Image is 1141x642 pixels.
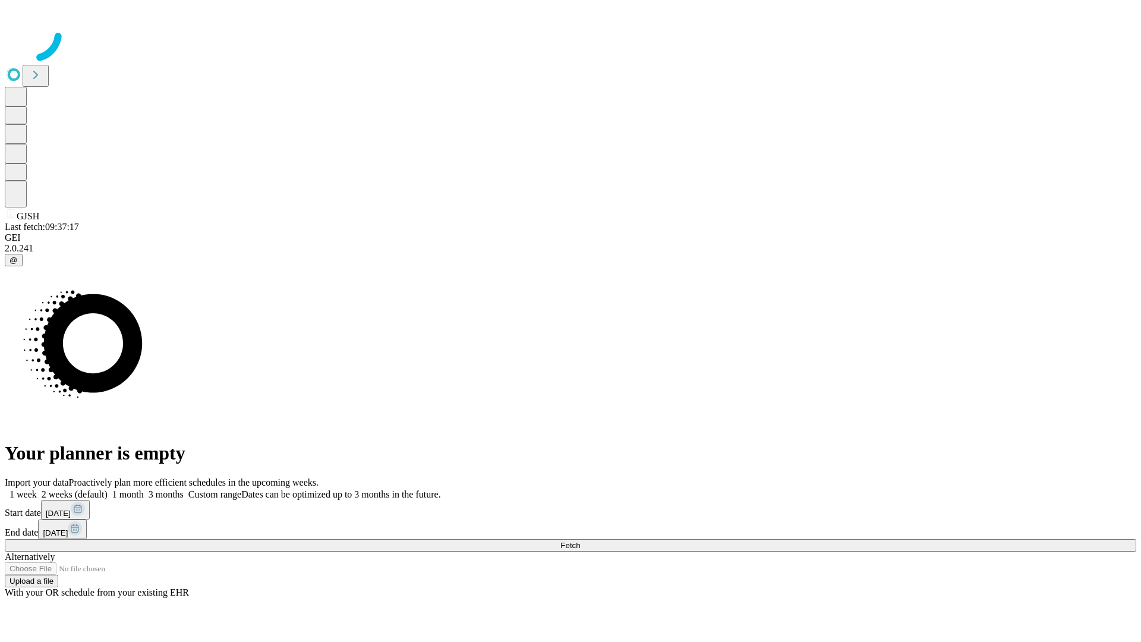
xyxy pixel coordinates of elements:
[5,232,1136,243] div: GEI
[5,575,58,587] button: Upload a file
[46,509,71,518] span: [DATE]
[38,520,87,539] button: [DATE]
[5,587,189,597] span: With your OR schedule from your existing EHR
[149,489,184,499] span: 3 months
[69,477,319,487] span: Proactively plan more efficient schedules in the upcoming weeks.
[5,539,1136,552] button: Fetch
[560,541,580,550] span: Fetch
[5,222,79,232] span: Last fetch: 09:37:17
[10,489,37,499] span: 1 week
[42,489,108,499] span: 2 weeks (default)
[5,243,1136,254] div: 2.0.241
[17,211,39,221] span: GJSH
[5,442,1136,464] h1: Your planner is empty
[5,520,1136,539] div: End date
[41,500,90,520] button: [DATE]
[5,477,69,487] span: Import your data
[241,489,440,499] span: Dates can be optimized up to 3 months in the future.
[43,528,68,537] span: [DATE]
[188,489,241,499] span: Custom range
[10,256,18,265] span: @
[112,489,144,499] span: 1 month
[5,500,1136,520] div: Start date
[5,254,23,266] button: @
[5,552,55,562] span: Alternatively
